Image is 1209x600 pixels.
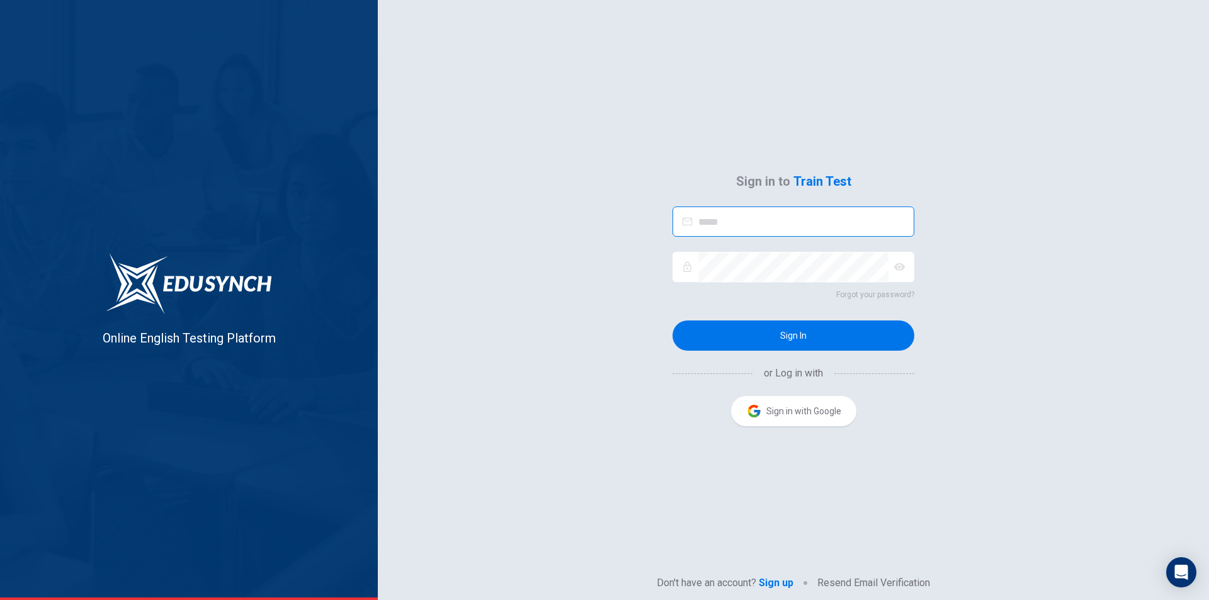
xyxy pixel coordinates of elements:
h4: Sign in to [673,171,914,191]
p: Sign up [759,575,793,591]
div: Open Intercom Messenger [1166,557,1196,587]
span: or Log in with [754,366,833,381]
img: logo [106,252,272,315]
button: Sign in with Google [731,396,856,426]
a: Forgot your password? [673,287,914,302]
button: Sign In [673,320,914,351]
strong: Train Test [793,174,851,189]
a: Sign up [756,575,793,591]
a: Resend Email Verification [817,575,930,591]
span: Online English Testing Platform [103,331,276,346]
p: Don't have an account? [657,575,756,591]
